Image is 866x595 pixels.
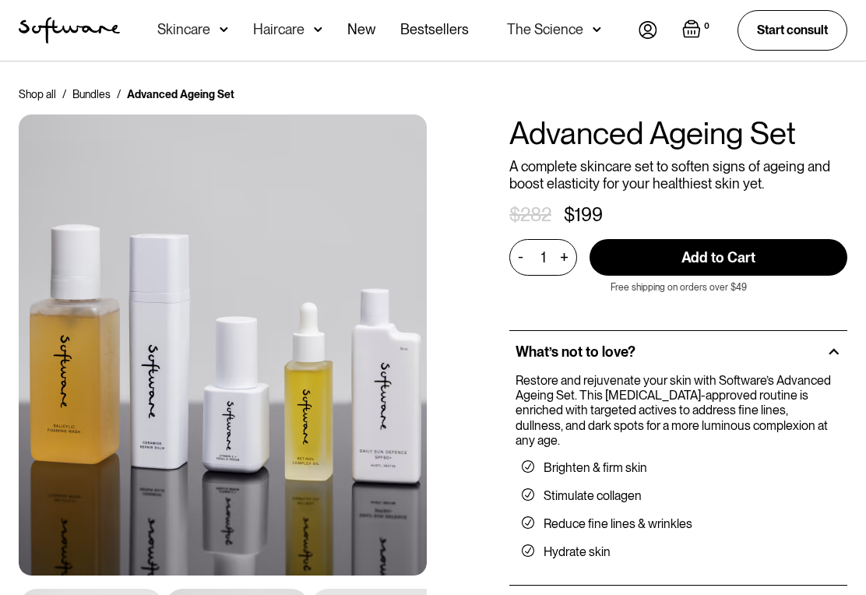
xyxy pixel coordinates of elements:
div: Haircare [253,22,305,37]
a: Start consult [738,10,847,50]
div: 282 [520,204,551,227]
p: Free shipping on orders over $49 [611,282,747,293]
li: Stimulate collagen [522,488,835,504]
a: Bundles [72,86,111,102]
li: Brighten & firm skin [522,460,835,476]
input: Add to Cart [590,239,847,276]
div: + [555,248,572,266]
img: Software Logo [19,17,120,44]
p: A complete skincare set to soften signs of ageing and boost elasticity for your healthiest skin yet. [509,158,847,192]
div: 199 [575,204,603,227]
img: arrow down [314,22,322,37]
div: $ [564,204,575,227]
img: arrow down [593,22,601,37]
h1: Advanced Ageing Set [509,114,847,152]
div: / [62,86,66,102]
div: Advanced Ageing Set [127,86,234,102]
div: 0 [701,19,713,33]
a: Open empty cart [682,19,713,41]
a: Shop all [19,86,56,102]
div: Skincare [157,22,210,37]
div: / [117,86,121,102]
div: The Science [507,22,583,37]
div: $ [509,204,520,227]
div: - [518,248,528,266]
p: Restore and rejuvenate your skin with Software’s Advanced Ageing Set. This [MEDICAL_DATA]-approve... [516,373,835,448]
h2: What’s not to love? [516,343,635,361]
img: arrow down [220,22,228,37]
li: Reduce fine lines & wrinkles [522,516,835,532]
li: Hydrate skin [522,544,835,560]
